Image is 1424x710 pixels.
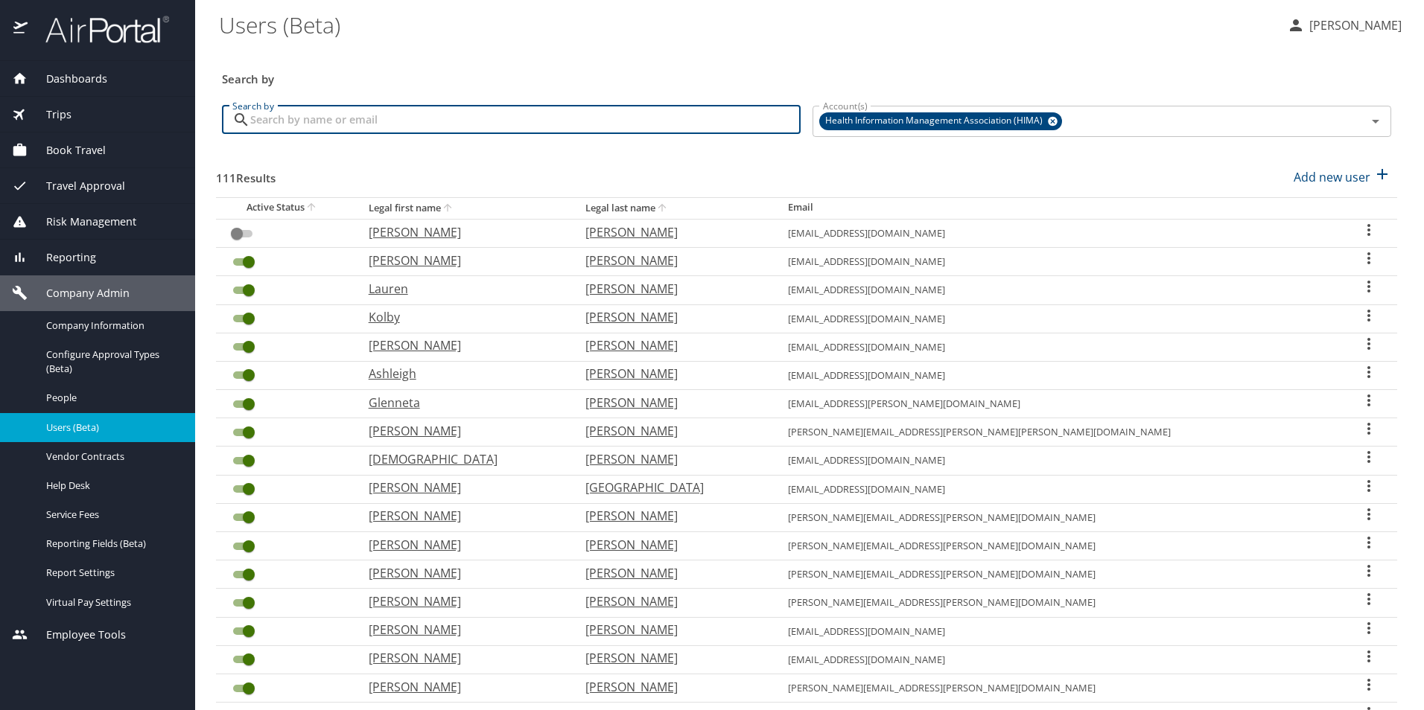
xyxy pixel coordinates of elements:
td: [PERSON_NAME][EMAIL_ADDRESS][PERSON_NAME][DOMAIN_NAME] [776,532,1340,560]
p: [PERSON_NAME] [585,308,758,326]
button: sort [441,202,456,216]
span: Travel Approval [28,178,125,194]
p: [PERSON_NAME] [585,365,758,383]
button: Open [1365,111,1386,132]
td: [EMAIL_ADDRESS][DOMAIN_NAME] [776,617,1340,645]
p: [PERSON_NAME] [585,621,758,639]
span: Service Fees [46,508,177,522]
p: [PERSON_NAME] [585,536,758,554]
div: Health Information Management Association (HIMA) [819,112,1062,130]
p: [PERSON_NAME] [369,479,556,496]
td: [EMAIL_ADDRESS][DOMAIN_NAME] [776,276,1340,304]
th: Legal last name [573,197,776,219]
p: [PERSON_NAME] [585,649,758,667]
p: [DEMOGRAPHIC_DATA] [369,450,556,468]
th: Legal first name [357,197,573,219]
td: [PERSON_NAME][EMAIL_ADDRESS][PERSON_NAME][DOMAIN_NAME] [776,674,1340,702]
td: [EMAIL_ADDRESS][DOMAIN_NAME] [776,475,1340,503]
p: [PERSON_NAME] [585,592,758,610]
span: Book Travel [28,142,106,159]
p: [PERSON_NAME] [369,649,556,667]
p: [PERSON_NAME] [369,223,556,241]
p: Add new user [1294,168,1370,186]
p: [PERSON_NAME] [585,507,758,525]
h3: Search by [222,62,1391,88]
span: Virtual Pay Settings [46,595,177,610]
span: Employee Tools [28,627,126,643]
td: [PERSON_NAME][EMAIL_ADDRESS][PERSON_NAME][DOMAIN_NAME] [776,560,1340,589]
p: [PERSON_NAME] [369,252,556,269]
button: sort [655,202,670,216]
span: Dashboards [28,71,107,87]
td: [PERSON_NAME][EMAIL_ADDRESS][PERSON_NAME][DOMAIN_NAME] [776,589,1340,617]
span: Company Information [46,319,177,333]
td: [EMAIL_ADDRESS][DOMAIN_NAME] [776,304,1340,333]
p: [PERSON_NAME] [585,564,758,582]
button: Add new user [1288,161,1397,194]
span: Company Admin [28,285,130,301]
p: [PERSON_NAME] [369,564,556,582]
td: [EMAIL_ADDRESS][DOMAIN_NAME] [776,248,1340,276]
p: Glenneta [369,394,556,412]
p: Lauren [369,280,556,298]
td: [PERSON_NAME][EMAIL_ADDRESS][PERSON_NAME][PERSON_NAME][DOMAIN_NAME] [776,418,1340,447]
span: People [46,391,177,405]
th: Email [776,197,1340,219]
img: icon-airportal.png [13,15,29,44]
span: Reporting [28,249,96,266]
p: [PERSON_NAME] [585,280,758,298]
td: [EMAIL_ADDRESS][PERSON_NAME][DOMAIN_NAME] [776,390,1340,418]
span: Vendor Contracts [46,450,177,464]
td: [EMAIL_ADDRESS][DOMAIN_NAME] [776,645,1340,674]
p: [PERSON_NAME] [585,450,758,468]
img: airportal-logo.png [29,15,169,44]
p: Ashleigh [369,365,556,383]
td: [EMAIL_ADDRESS][DOMAIN_NAME] [776,219,1340,247]
td: [EMAIL_ADDRESS][DOMAIN_NAME] [776,333,1340,361]
p: [PERSON_NAME] [585,678,758,696]
p: [PERSON_NAME] [369,536,556,554]
p: [PERSON_NAME] [585,223,758,241]
th: Active Status [216,197,357,219]
p: [PERSON_NAME] [585,336,758,354]
p: Kolby [369,308,556,326]
p: [GEOGRAPHIC_DATA] [585,479,758,496]
p: [PERSON_NAME] [585,252,758,269]
p: [PERSON_NAME] [369,336,556,354]
td: [EMAIL_ADDRESS][DOMAIN_NAME] [776,447,1340,475]
input: Search by name or email [250,106,801,134]
span: Risk Management [28,214,136,230]
p: [PERSON_NAME] [369,422,556,440]
td: [EMAIL_ADDRESS][DOMAIN_NAME] [776,361,1340,389]
h3: 111 Results [216,161,276,187]
p: [PERSON_NAME] [585,422,758,440]
p: [PERSON_NAME] [369,621,556,639]
p: [PERSON_NAME] [1305,16,1402,34]
button: sort [305,201,320,215]
span: Report Settings [46,566,177,580]
span: Help Desk [46,479,177,493]
span: Configure Approval Types (Beta) [46,348,177,376]
td: [PERSON_NAME][EMAIL_ADDRESS][PERSON_NAME][DOMAIN_NAME] [776,503,1340,531]
button: [PERSON_NAME] [1281,12,1408,39]
h1: Users (Beta) [219,1,1275,48]
span: Health Information Management Association (HIMA) [819,113,1052,129]
span: Reporting Fields (Beta) [46,537,177,551]
span: Users (Beta) [46,420,177,435]
p: [PERSON_NAME] [369,678,556,696]
p: [PERSON_NAME] [369,592,556,610]
p: [PERSON_NAME] [369,507,556,525]
p: [PERSON_NAME] [585,394,758,412]
span: Trips [28,106,71,123]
